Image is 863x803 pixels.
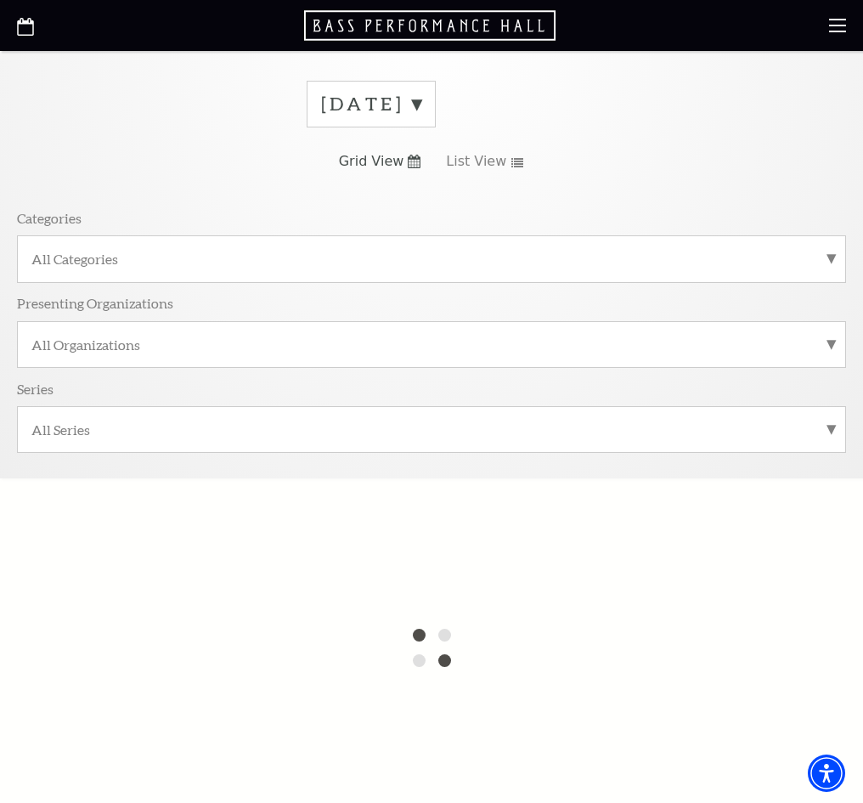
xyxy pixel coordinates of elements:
span: List View [446,152,506,171]
label: [DATE] [321,91,421,117]
p: Series [17,380,54,398]
label: All Organizations [31,336,832,353]
label: All Series [31,421,832,438]
label: All Categories [31,250,832,268]
div: Accessibility Menu [808,755,845,792]
span: Grid View [339,152,404,171]
p: Presenting Organizations [17,294,173,312]
p: Categories [17,209,82,227]
a: Open this option [17,14,34,38]
a: Open this option [304,8,559,42]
